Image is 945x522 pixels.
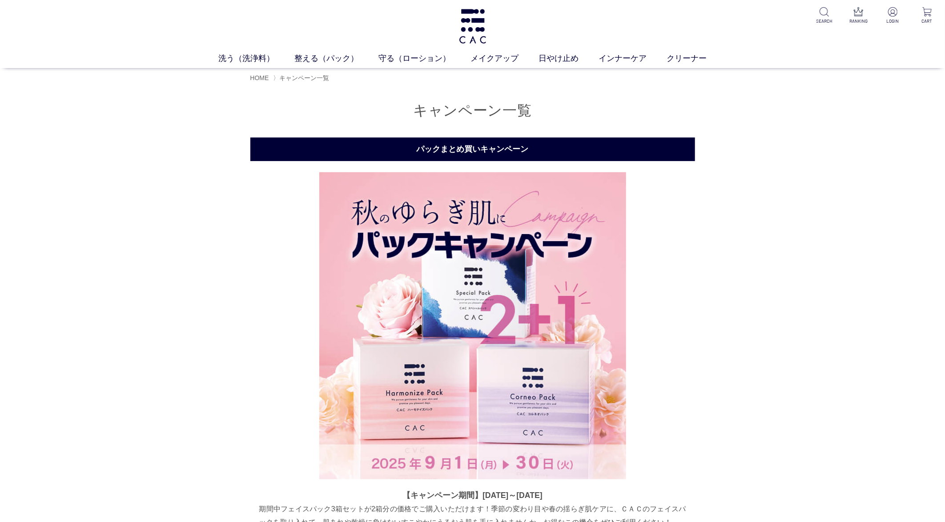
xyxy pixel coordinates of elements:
p: 【キャンペーン期間】[DATE]～[DATE] [259,488,686,502]
a: 洗う（洗浄料） [218,53,294,65]
h2: パックまとめ買いキャンペーン [250,138,695,161]
a: 日やけ止め [539,53,599,65]
a: 整える（パック） [294,53,378,65]
img: logo [458,9,488,44]
a: RANKING [848,7,869,24]
img: パックまとめ買いキャンペーン [319,172,626,479]
a: メイクアップ [470,53,539,65]
a: LOGIN [882,7,904,24]
span: キャンペーン一覧 [279,74,329,81]
a: 守る（ローション） [378,53,470,65]
a: CART [916,7,938,24]
li: 〉 [273,74,331,82]
a: HOME [250,74,269,81]
a: SEARCH [813,7,835,24]
p: SEARCH [813,18,835,24]
h1: キャンペーン一覧 [250,101,695,120]
p: RANKING [848,18,869,24]
p: LOGIN [882,18,904,24]
a: クリーナー [667,53,727,65]
p: CART [916,18,938,24]
a: インナーケア [599,53,667,65]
